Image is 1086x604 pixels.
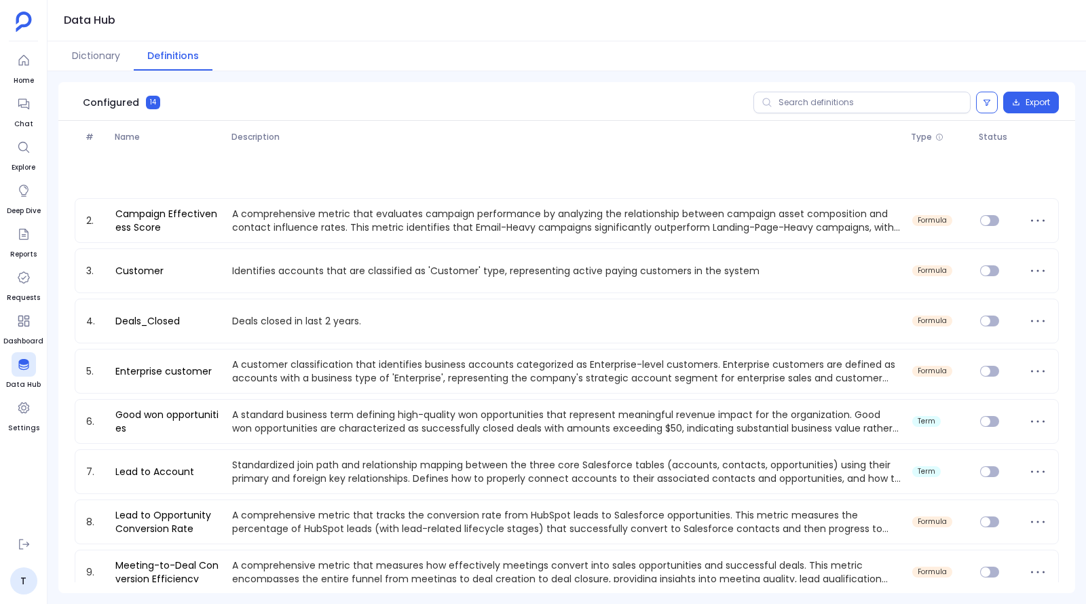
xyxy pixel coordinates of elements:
[12,48,36,86] a: Home
[911,132,932,143] span: Type
[3,336,43,347] span: Dashboard
[81,565,110,579] span: 9.
[918,468,935,476] span: term
[7,292,40,303] span: Requests
[1026,97,1050,108] span: Export
[83,96,139,109] span: Configured
[7,206,41,216] span: Deep Dive
[12,119,36,130] span: Chat
[110,314,185,328] a: Deals_Closed
[146,96,160,109] span: 14
[918,317,947,325] span: formula
[227,207,907,234] p: A comprehensive metric that evaluates campaign performance by analyzing the relationship between ...
[12,92,36,130] a: Chat
[81,415,110,428] span: 6.
[80,132,109,143] span: #
[81,364,110,378] span: 5.
[227,314,907,328] p: Deals closed in last 2 years.
[7,178,41,216] a: Deep Dive
[81,314,110,328] span: 4.
[81,264,110,278] span: 3.
[110,465,200,478] a: Lead to Account
[227,358,907,385] p: A customer classification that identifies business accounts categorized as Enterprise-level custo...
[753,92,971,113] input: Search definitions
[110,508,227,535] a: Lead to Opportunity Conversion Rate
[10,222,37,260] a: Reports
[81,214,110,227] span: 2.
[973,132,1022,143] span: Status
[12,75,36,86] span: Home
[6,352,41,390] a: Data Hub
[918,417,935,426] span: term
[81,515,110,529] span: 8.
[12,135,36,173] a: Explore
[10,567,37,594] a: T
[226,132,906,143] span: Description
[918,216,947,225] span: formula
[110,364,217,378] a: Enterprise customer
[81,465,110,478] span: 7.
[58,41,134,71] button: Dictionary
[134,41,212,71] button: Definitions
[110,207,227,234] a: Campaign Effectiveness Score
[918,568,947,576] span: formula
[918,518,947,526] span: formula
[6,379,41,390] span: Data Hub
[918,267,947,275] span: formula
[109,132,226,143] span: Name
[918,367,947,375] span: formula
[1003,92,1059,113] button: Export
[227,408,907,435] p: A standard business term defining high-quality won opportunities that represent meaningful revenu...
[110,264,169,278] a: Customer
[8,423,39,434] span: Settings
[3,309,43,347] a: Dashboard
[227,508,907,535] p: A comprehensive metric that tracks the conversion rate from HubSpot leads to Salesforce opportuni...
[227,458,907,485] p: Standardized join path and relationship mapping between the three core Salesforce tables (account...
[12,162,36,173] span: Explore
[227,559,907,586] p: A comprehensive metric that measures how effectively meetings convert into sales opportunities an...
[227,264,907,278] p: Identifies accounts that are classified as 'Customer' type, representing active paying customers ...
[64,11,115,30] h1: Data Hub
[8,396,39,434] a: Settings
[110,408,227,435] a: Good won opportunities
[16,12,32,32] img: petavue logo
[110,559,227,586] a: Meeting-to-Deal Conversion Efficiency
[10,249,37,260] span: Reports
[7,265,40,303] a: Requests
